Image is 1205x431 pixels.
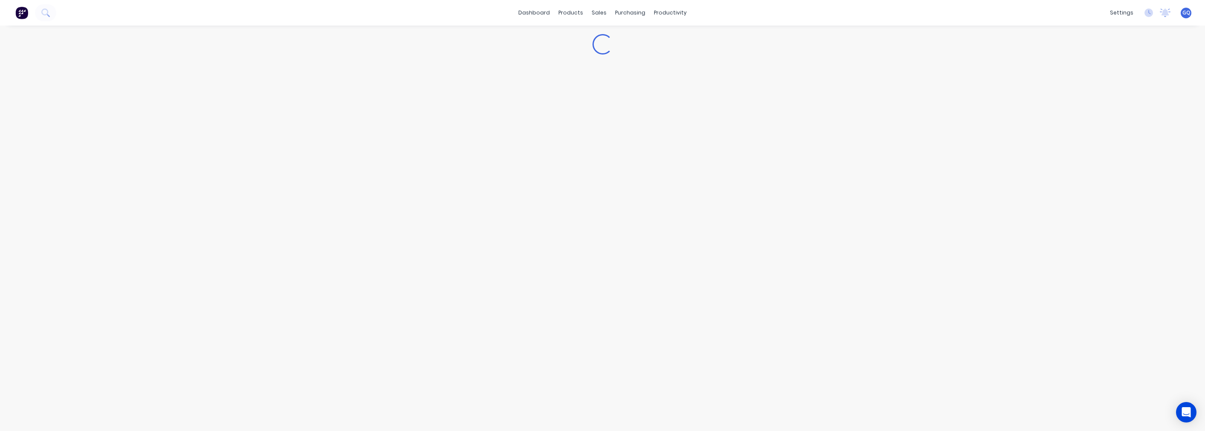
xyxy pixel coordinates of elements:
div: Open Intercom Messenger [1176,402,1196,422]
span: GQ [1182,9,1190,17]
div: products [554,6,587,19]
img: Factory [15,6,28,19]
div: productivity [650,6,691,19]
a: dashboard [514,6,554,19]
div: sales [587,6,611,19]
div: purchasing [611,6,650,19]
div: settings [1106,6,1138,19]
